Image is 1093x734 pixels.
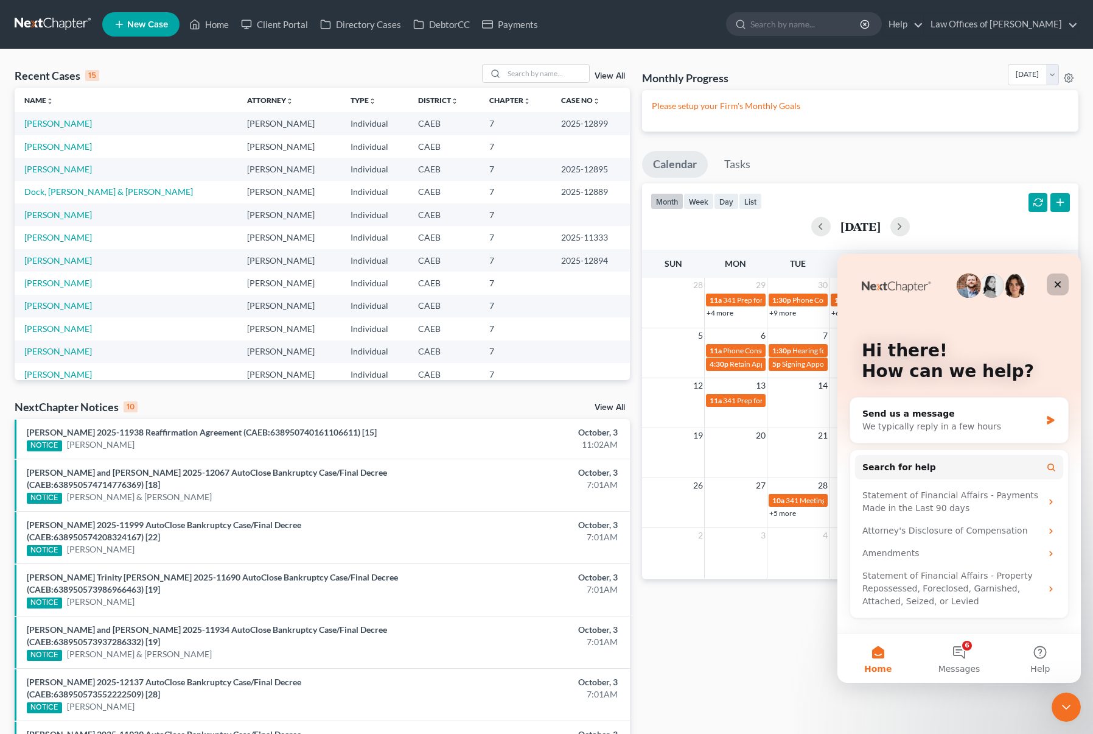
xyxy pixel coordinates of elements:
[924,13,1078,35] a: Law Offices of [PERSON_NAME]
[237,341,341,363] td: [PERSON_NAME]
[714,193,739,210] button: day
[408,181,479,203] td: CAEB
[642,71,728,85] h3: Monthly Progress
[237,203,341,226] td: [PERSON_NAME]
[408,272,479,294] td: CAEB
[237,181,341,203] td: [PERSON_NAME]
[341,203,408,226] td: Individual
[24,346,92,356] a: [PERSON_NAME]
[286,97,293,105] i: unfold_more
[593,97,600,105] i: unfold_more
[429,467,618,479] div: October, 3
[27,572,398,595] a: [PERSON_NAME] Trinity [PERSON_NAME] 2025-11690 AutoClose Bankruptcy Case/Final Decree (CAEB:63895...
[408,158,479,180] td: CAEB
[237,158,341,180] td: [PERSON_NAME]
[792,295,925,305] span: Phone Consultation for [PERSON_NAME]
[429,688,618,700] div: 7:01AM
[85,70,99,81] div: 15
[408,341,479,363] td: CAEB
[723,396,822,405] span: 341 Prep for [PERSON_NAME]
[755,478,767,493] span: 27
[408,135,479,158] td: CAEB
[480,341,552,363] td: 7
[27,493,62,504] div: NOTICE
[429,479,618,491] div: 7:01AM
[561,96,600,105] a: Case Nounfold_more
[723,295,822,305] span: 341 Prep for [PERSON_NAME]
[27,624,387,647] a: [PERSON_NAME] and [PERSON_NAME] 2025-11934 AutoClose Bankruptcy Case/Final Decree (CAEB:638950573...
[755,378,767,393] span: 13
[882,13,923,35] a: Help
[24,118,92,129] a: [PERSON_NAME]
[27,440,62,451] div: NOTICE
[408,295,479,317] td: CAEB
[24,369,92,379] a: [PERSON_NAME]
[67,491,212,503] a: [PERSON_NAME] & [PERSON_NAME]
[739,193,762,210] button: list
[237,363,341,386] td: [PERSON_NAME]
[710,295,722,305] span: 11a
[476,13,544,35] a: Payments
[237,226,341,249] td: [PERSON_NAME]
[710,359,728,369] span: 4:30p
[237,272,341,294] td: [PERSON_NAME]
[817,278,829,292] span: 30
[551,249,630,272] td: 2025-12894
[24,300,92,311] a: [PERSON_NAME]
[15,68,99,83] div: Recent Cases
[692,378,704,393] span: 12
[1052,693,1081,722] iframe: Intercom live chat
[772,346,791,355] span: 1:30p
[480,112,552,135] td: 7
[772,496,784,505] span: 10a
[24,232,92,242] a: [PERSON_NAME]
[769,308,796,317] a: +9 more
[755,428,767,443] span: 20
[67,596,134,608] a: [PERSON_NAME]
[710,346,722,355] span: 11a
[408,112,479,135] td: CAEB
[504,65,589,82] input: Search by name...
[237,249,341,272] td: [PERSON_NAME]
[817,378,829,393] span: 14
[237,135,341,158] td: [PERSON_NAME]
[840,220,881,233] h2: [DATE]
[713,151,761,178] a: Tasks
[341,295,408,317] td: Individual
[760,528,767,543] span: 3
[697,328,704,343] span: 5
[792,346,952,355] span: Hearing for [PERSON_NAME] & [PERSON_NAME]
[480,203,552,226] td: 7
[235,13,314,35] a: Client Portal
[67,648,212,660] a: [PERSON_NAME] & [PERSON_NAME]
[697,528,704,543] span: 2
[124,401,138,412] div: 10
[67,700,134,713] a: [PERSON_NAME]
[642,151,708,178] a: Calendar
[341,341,408,363] td: Individual
[429,636,618,648] div: 7:01AM
[665,258,682,269] span: Sun
[314,13,407,35] a: Directory Cases
[341,363,408,386] td: Individual
[429,571,618,584] div: October, 3
[27,520,301,542] a: [PERSON_NAME] 2025-11999 AutoClose Bankruptcy Case/Final Decree (CAEB:638950574208324167) [22]
[595,72,625,80] a: View All
[24,141,92,152] a: [PERSON_NAME]
[551,226,630,249] td: 2025-11333
[489,96,531,105] a: Chapterunfold_more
